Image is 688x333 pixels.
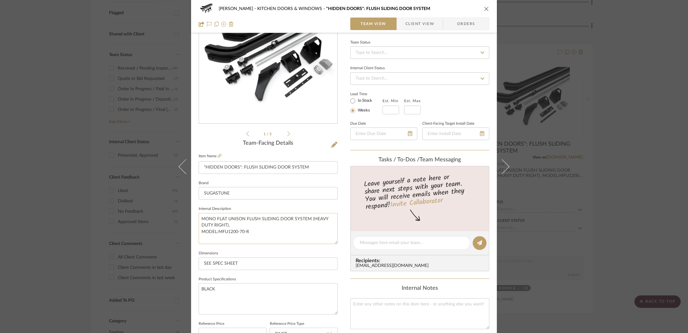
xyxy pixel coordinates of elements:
div: [EMAIL_ADDRESS][DOMAIN_NAME] [356,263,487,268]
input: Enter Install Date [422,127,489,140]
label: Reference Price Type [270,322,304,325]
input: Enter Item Name [199,161,338,174]
img: Remove from project [229,22,234,27]
label: In Stock [357,98,372,104]
label: Weeks [357,108,370,113]
label: Client-Facing Target Install Date [422,122,474,125]
label: Est. Max [404,99,421,103]
span: 1 [264,132,267,136]
img: 971253e4-fbe8-4d11-a612-53aadfa4bdce_48x40.jpg [199,3,214,15]
button: close [484,6,489,12]
label: Lead Time [350,91,383,97]
mat-radio-group: Select item type [350,97,383,114]
div: Leave yourself a note here or share next steps with your team. You will receive emails when they ... [350,170,490,212]
input: Enter Brand [199,187,338,200]
label: Item Name [199,153,222,159]
div: Internal Notes [350,285,489,292]
span: "HIDDEN DOORS": FLUSH SLIDING DOOR SYSTEM [326,7,430,11]
label: Dimensions [199,252,218,255]
label: Internal Description [199,207,231,211]
a: Invite Collaborator [390,195,443,211]
span: / [267,132,270,136]
div: Team-Facing Details [199,140,338,147]
div: Internal Client Status [350,67,385,70]
label: Reference Price [199,322,224,325]
input: Type to Search… [350,46,489,59]
span: Client View [405,18,434,30]
span: [PERSON_NAME] [219,7,257,11]
div: Team Status [350,41,370,44]
span: Tasks / To-Dos / [379,157,420,163]
span: KITCHEN DOORS & WINDOWS [257,7,326,11]
input: Enter the dimensions of this item [199,258,338,270]
label: Product Specifications [199,278,236,281]
label: Brand [199,182,209,185]
input: Type to Search… [350,72,489,85]
label: Due Date [350,122,366,125]
span: Orders [450,18,482,30]
label: Est. Min [383,99,399,103]
span: Team View [361,18,386,30]
span: Recipients: [356,258,487,263]
div: team Messaging [350,157,489,164]
span: 5 [270,132,273,136]
input: Enter Due Date [350,127,417,140]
